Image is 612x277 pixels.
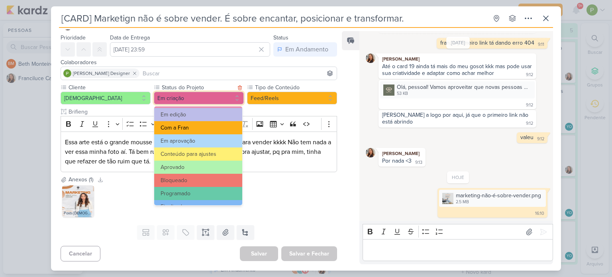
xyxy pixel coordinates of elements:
[154,174,242,187] button: Bloqueado
[69,175,93,184] div: Anexos (1)
[526,102,533,108] div: 9:12
[59,11,488,26] input: Kard Sem Título
[538,41,544,48] div: 9:11
[382,112,530,125] div: [PERSON_NAME] a logo por aqui, já que o primeiro link não está abrindo
[61,58,337,67] div: Colaboradores
[520,134,534,141] div: valeu
[61,116,337,132] div: Editor toolbar
[285,45,328,54] div: Em Andamento
[380,55,535,63] div: [PERSON_NAME]
[141,69,335,78] input: Buscar
[67,108,337,116] input: Texto sem título
[61,34,86,41] label: Prioridade
[526,72,533,78] div: 9:12
[61,92,151,104] button: [DEMOGRAPHIC_DATA]
[382,63,534,77] div: Até o card 19 ainda tá mais do meu gosot kkk mas pode usar sua criatividade e adaptar como achar ...
[154,121,242,134] button: Com a Fran
[397,90,530,97] div: 53 KB
[273,34,288,41] label: Status
[65,138,333,166] p: Essa arte está o grande mousse do que não fazer em uma arte para vender kkkk Não tem nada a ver e...
[397,83,530,91] div: Olá, pessoal! Vamos aproveitar que novas pessoas chegaram no nosso perfil e que estamos em fase d...
[154,200,242,213] button: Finalizado
[383,84,394,96] img: CiJD8xn0ufNEvUIHdNLTpNu7owGAkJTeOpJneaVg.jpg
[254,83,337,92] label: Tipo de Conteúdo
[366,53,375,63] img: Franciluce Carvalho
[154,92,244,104] button: Em criação
[363,239,553,261] div: Editor editing area: main
[110,42,270,57] input: Select a date
[363,224,553,240] div: Editor toolbar
[380,81,535,98] div: Olá, pessoal! Vamos aproveitar que novas pessoas chegaram no nosso perfil e que estamos em fase d...
[382,157,412,164] div: Por nada <3
[535,210,544,217] div: 16:10
[526,120,533,127] div: 9:12
[247,92,337,104] button: Feed/Reels
[154,134,242,147] button: Em aprovação
[273,42,337,57] button: Em Andamento
[63,69,71,77] img: Paloma Paixão Designer
[154,147,242,161] button: Conteúdo para ajustes
[61,246,100,261] button: Cancelar
[154,108,242,121] button: Em edição
[456,199,541,205] div: 2.5 MB
[537,136,544,142] div: 9:12
[73,70,130,77] span: [PERSON_NAME] Designer
[380,149,424,157] div: [PERSON_NAME]
[456,191,541,200] div: marketing-não-é-sobre-vender.png
[110,34,150,41] label: Data de Entrega
[154,187,242,200] button: Programado
[61,132,337,173] div: Editor editing area: main
[440,39,534,46] div: fran, o primeiro link tá dando erro 404
[415,159,422,166] div: 9:13
[68,83,151,92] label: Cliente
[154,161,242,174] button: Aprovado
[439,190,546,207] div: marketing-não-é-sobre-vender.png
[366,148,375,157] img: Franciluce Carvalho
[161,83,235,92] label: Status do Projeto
[442,193,453,204] img: nKymIeeeYAWT9aryJ2CxsZuL69k9i6Li5V4cMQ4t.png
[62,185,94,217] img: R2mbyIPxEearcWaR0uNW15mgtjLZOlZE0OlruxeJ.jpg
[62,209,94,217] div: Posts [DEMOGRAPHIC_DATA] atualizados.jpg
